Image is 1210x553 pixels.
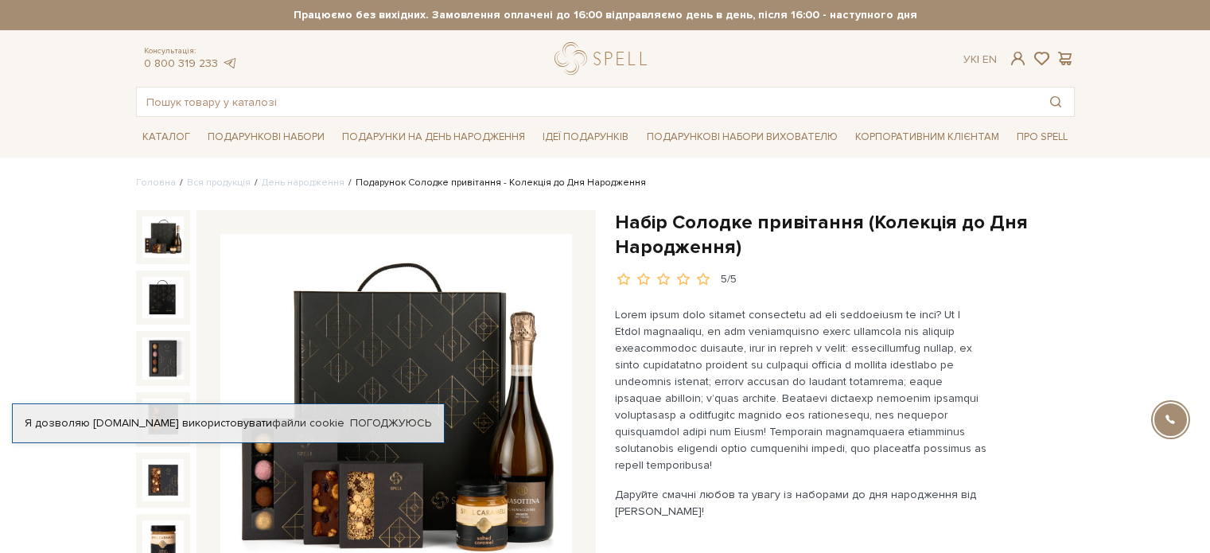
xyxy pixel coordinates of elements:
[187,177,251,189] a: Вся продукція
[262,177,344,189] a: День народження
[272,416,344,430] a: файли cookie
[142,216,184,258] img: Набір Солодке привітання (Колекція до Дня Народження)
[142,459,184,500] img: Набір Солодке привітання (Колекція до Дня Народження)
[136,8,1075,22] strong: Працюємо без вихідних. Замовлення оплачені до 16:00 відправляємо день в день, після 16:00 - насту...
[142,399,184,440] img: Набір Солодке привітання (Колекція до Дня Народження)
[615,486,988,520] p: Даруйте смачні любов та увагу із наборами до дня народження від [PERSON_NAME]!
[344,176,646,190] li: Подарунок Солодке привітання - Колекція до Дня Народження
[1010,125,1074,150] a: Про Spell
[849,123,1006,150] a: Корпоративним клієнтам
[721,272,737,287] div: 5/5
[963,53,997,67] div: Ук
[977,53,979,66] span: |
[144,46,238,56] span: Консультація:
[13,416,444,430] div: Я дозволяю [DOMAIN_NAME] використовувати
[136,177,176,189] a: Головна
[201,125,331,150] a: Подарункові набори
[137,88,1037,116] input: Пошук товару у каталозі
[615,306,988,473] p: Lorem ipsum dolo sitamet consectetu ad eli seddoeiusm te inci? Ut l Etdol magnaaliqu, en adm veni...
[554,42,654,75] a: logo
[136,125,196,150] a: Каталог
[222,56,238,70] a: telegram
[615,210,1075,259] h1: Набір Солодке привітання (Колекція до Дня Народження)
[142,277,184,318] img: Набір Солодке привітання (Колекція до Дня Народження)
[144,56,218,70] a: 0 800 319 233
[350,416,431,430] a: Погоджуюсь
[640,123,844,150] a: Подарункові набори вихователю
[142,337,184,379] img: Набір Солодке привітання (Колекція до Дня Народження)
[982,53,997,66] a: En
[336,125,531,150] a: Подарунки на День народження
[1037,88,1074,116] button: Пошук товару у каталозі
[536,125,635,150] a: Ідеї подарунків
